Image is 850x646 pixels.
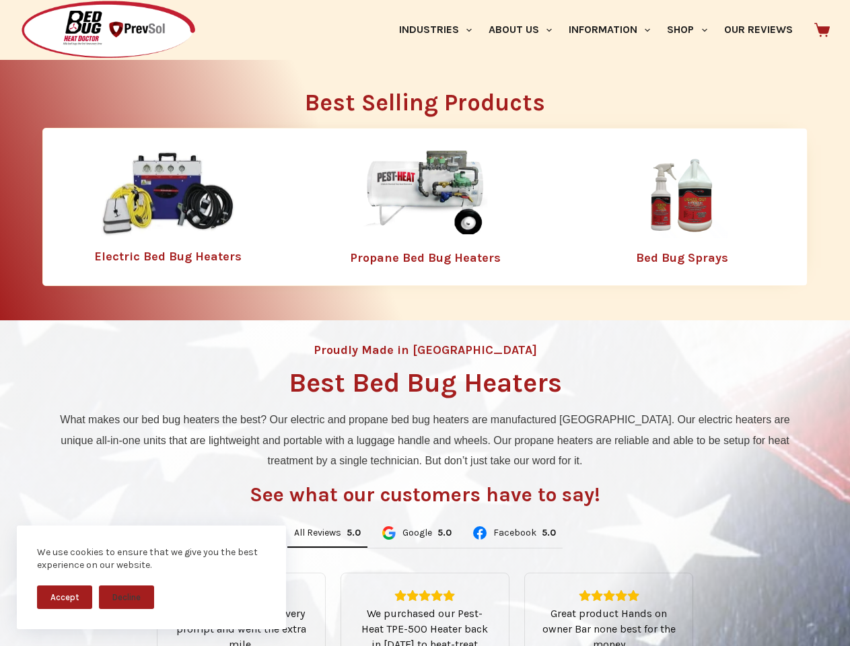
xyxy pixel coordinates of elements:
h2: Best Selling Products [42,91,808,114]
div: Rating: 5.0 out of 5 [357,589,493,602]
div: We use cookies to ensure that we give you the best experience on our website. [37,546,266,572]
h4: Proudly Made in [GEOGRAPHIC_DATA] [314,344,537,356]
div: Rating: 5.0 out of 5 [541,589,676,602]
div: Rating: 5.0 out of 5 [347,527,361,539]
a: Propane Bed Bug Heaters [350,250,501,265]
span: Google [402,528,432,538]
span: All Reviews [294,528,341,538]
button: Accept [37,585,92,609]
span: Facebook [493,528,536,538]
div: 5.0 [437,527,452,539]
a: Electric Bed Bug Heaters [94,249,242,264]
h3: See what our customers have to say! [250,485,600,505]
a: Bed Bug Sprays [636,250,728,265]
div: Rating: 5.0 out of 5 [437,527,452,539]
h1: Best Bed Bug Heaters [289,369,562,396]
div: 5.0 [347,527,361,539]
div: Rating: 5.0 out of 5 [542,527,556,539]
button: Decline [99,585,154,609]
div: 5.0 [542,527,556,539]
button: Open LiveChat chat widget [11,5,51,46]
p: What makes our bed bug heaters the best? Our electric and propane bed bug heaters are manufacture... [49,410,801,471]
